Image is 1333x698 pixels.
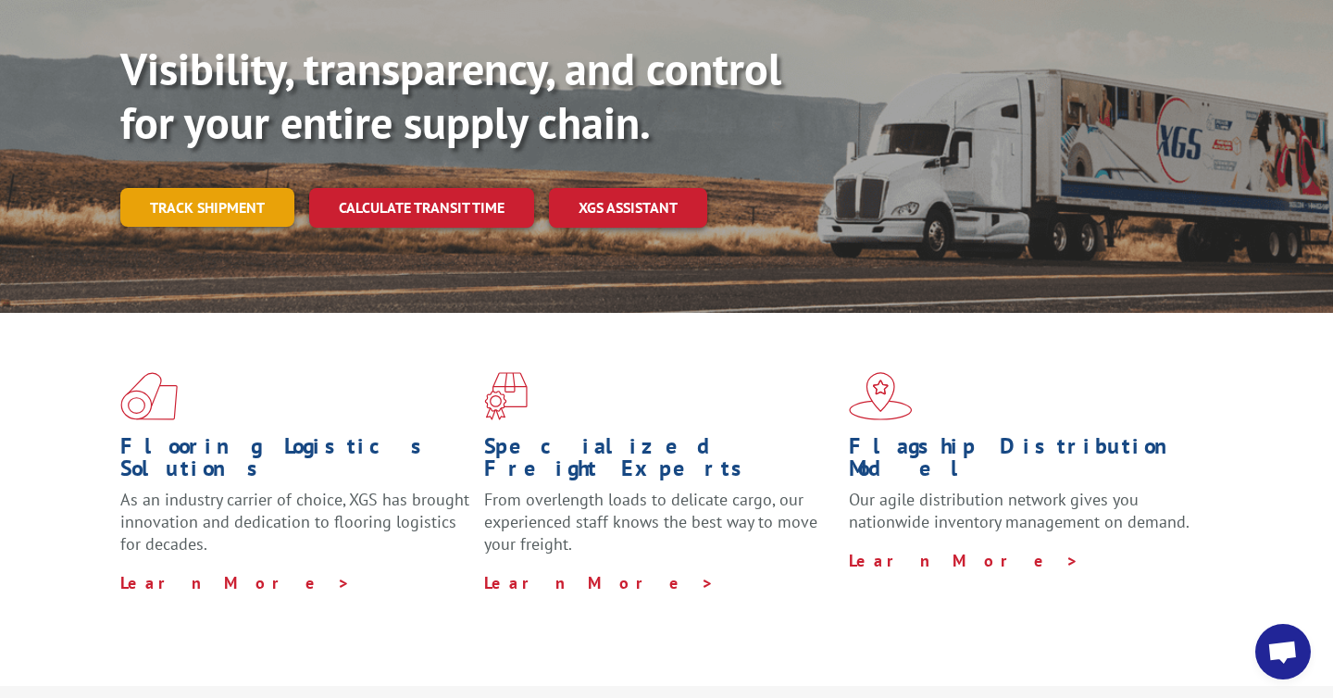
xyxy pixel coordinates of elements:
[309,188,534,228] a: Calculate transit time
[120,372,178,420] img: xgs-icon-total-supply-chain-intelligence-red
[484,372,528,420] img: xgs-icon-focused-on-flooring-red
[849,550,1079,571] a: Learn More >
[120,188,294,227] a: Track shipment
[120,572,351,593] a: Learn More >
[484,435,834,489] h1: Specialized Freight Experts
[120,40,781,151] b: Visibility, transparency, and control for your entire supply chain.
[120,489,469,555] span: As an industry carrier of choice, XGS has brought innovation and dedication to flooring logistics...
[549,188,707,228] a: XGS ASSISTANT
[1255,624,1311,679] div: Open chat
[849,372,913,420] img: xgs-icon-flagship-distribution-model-red
[849,489,1190,532] span: Our agile distribution network gives you nationwide inventory management on demand.
[484,572,715,593] a: Learn More >
[849,435,1199,489] h1: Flagship Distribution Model
[484,489,834,571] p: From overlength loads to delicate cargo, our experienced staff knows the best way to move your fr...
[120,435,470,489] h1: Flooring Logistics Solutions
